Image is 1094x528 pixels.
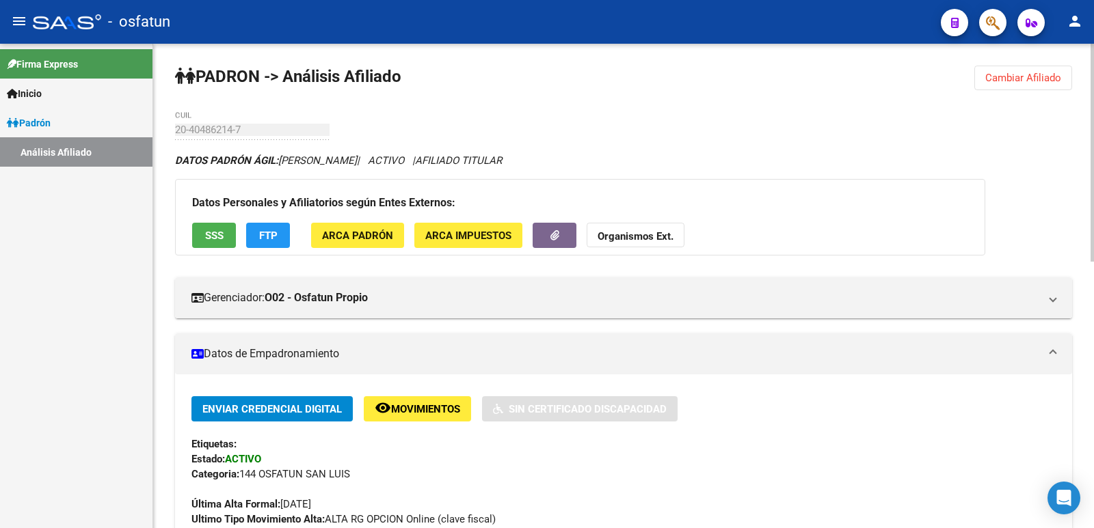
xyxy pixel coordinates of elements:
[322,230,393,242] span: ARCA Padrón
[414,223,522,248] button: ARCA Impuestos
[259,230,278,242] span: FTP
[191,468,239,480] strong: Categoria:
[311,223,404,248] button: ARCA Padrón
[191,513,325,525] strong: Ultimo Tipo Movimiento Alta:
[11,13,27,29] mat-icon: menu
[191,396,353,421] button: Enviar Credencial Digital
[205,230,224,242] span: SSS
[265,290,368,305] strong: O02 - Osfatun Propio
[175,154,502,167] i: | ACTIVO |
[246,223,290,248] button: FTP
[425,230,511,242] span: ARCA Impuestos
[7,57,78,72] span: Firma Express
[191,498,280,510] strong: Última Alta Formal:
[1048,482,1080,514] div: Open Intercom Messenger
[375,400,391,416] mat-icon: remove_red_eye
[191,453,225,465] strong: Estado:
[225,453,261,465] strong: ACTIVO
[175,67,401,86] strong: PADRON -> Análisis Afiliado
[974,66,1072,90] button: Cambiar Afiliado
[509,403,667,415] span: Sin Certificado Discapacidad
[175,154,357,167] span: [PERSON_NAME]
[364,396,471,421] button: Movimientos
[985,72,1061,84] span: Cambiar Afiliado
[191,498,311,510] span: [DATE]
[175,333,1072,374] mat-expansion-panel-header: Datos de Empadronamiento
[191,290,1039,305] mat-panel-title: Gerenciador:
[192,223,236,248] button: SSS
[587,223,684,248] button: Organismos Ext.
[598,230,673,242] strong: Organismos Ext.
[391,403,460,415] span: Movimientos
[192,193,968,212] h3: Datos Personales y Afiliatorios según Entes Externos:
[7,115,51,130] span: Padrón
[482,396,678,421] button: Sin Certificado Discapacidad
[191,346,1039,361] mat-panel-title: Datos de Empadronamiento
[1067,13,1083,29] mat-icon: person
[191,467,1056,482] div: 144 OSFATUN SAN LUIS
[175,154,278,167] strong: DATOS PADRÓN ÁGIL:
[191,513,496,525] span: ALTA RG OPCION Online (clave fiscal)
[175,277,1072,318] mat-expansion-panel-header: Gerenciador:O02 - Osfatun Propio
[7,86,42,101] span: Inicio
[191,438,237,450] strong: Etiquetas:
[202,403,342,415] span: Enviar Credencial Digital
[415,154,502,167] span: AFILIADO TITULAR
[108,7,170,37] span: - osfatun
